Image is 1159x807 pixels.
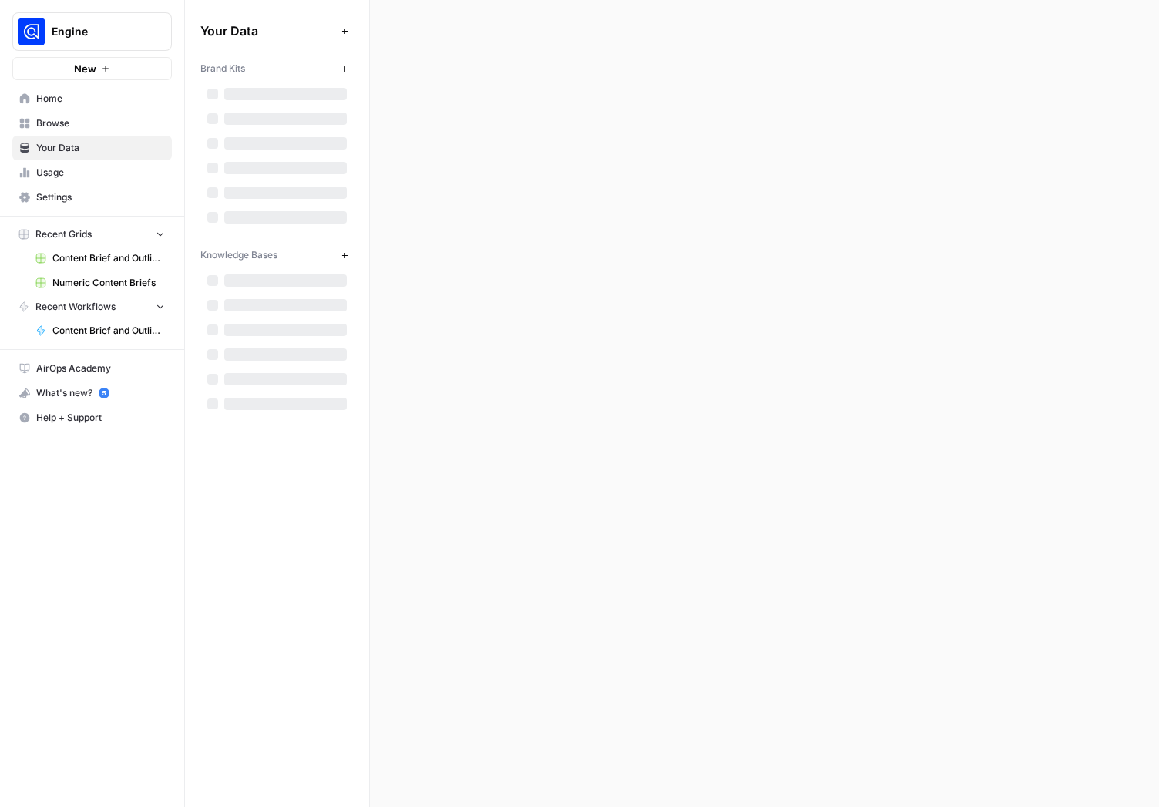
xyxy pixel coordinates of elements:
a: AirOps Academy [12,356,172,381]
button: Recent Workflows [12,295,172,318]
img: Engine Logo [18,18,45,45]
button: What's new? 5 [12,381,172,405]
text: 5 [102,389,106,397]
span: Help + Support [36,411,165,425]
span: Home [36,92,165,106]
button: Recent Grids [12,223,172,246]
span: Content Brief and Outline v3 [52,324,165,338]
a: Home [12,86,172,111]
span: Numeric Content Briefs [52,276,165,290]
span: Content Brief and Outline v3 Grid (1) [52,251,165,265]
a: Settings [12,185,172,210]
a: 5 [99,388,109,398]
span: Usage [36,166,165,180]
span: Browse [36,116,165,130]
a: Numeric Content Briefs [29,271,172,295]
button: Help + Support [12,405,172,430]
a: Usage [12,160,172,185]
a: Content Brief and Outline v3 Grid (1) [29,246,172,271]
span: Your Data [200,22,335,40]
button: New [12,57,172,80]
span: Knowledge Bases [200,248,277,262]
span: Recent Grids [35,227,92,241]
span: New [74,61,96,76]
span: Recent Workflows [35,300,116,314]
span: Engine [52,24,145,39]
span: Your Data [36,141,165,155]
span: Settings [36,190,165,204]
div: What's new? [13,382,171,405]
button: Workspace: Engine [12,12,172,51]
span: AirOps Academy [36,361,165,375]
span: Brand Kits [200,62,245,76]
a: Browse [12,111,172,136]
a: Your Data [12,136,172,160]
a: Content Brief and Outline v3 [29,318,172,343]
